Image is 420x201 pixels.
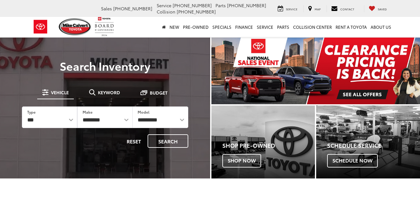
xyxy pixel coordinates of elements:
[168,17,181,37] a: New
[334,17,369,37] a: Rent a Toyota
[233,17,255,37] a: Finance
[138,109,149,115] label: Model
[181,17,210,37] a: Pre-Owned
[227,2,266,8] span: [PHONE_NUMBER]
[29,17,52,37] img: Toyota
[157,8,175,15] span: Collision
[98,90,120,95] span: Keyword
[303,5,325,12] a: Map
[364,5,392,12] a: My Saved Vehicles
[327,142,420,149] h4: Schedule Service
[210,17,233,37] a: Specials
[160,17,168,37] a: Home
[326,5,359,12] a: Contact
[83,109,93,115] label: Make
[101,5,112,12] span: Sales
[211,106,315,178] a: Shop Pre-Owned Shop Now
[59,18,92,35] img: Mike Calvert Toyota
[121,134,146,148] button: Reset
[27,109,36,115] label: Type
[315,7,321,11] span: Map
[273,5,302,12] a: Service
[13,59,197,72] h3: Search Inventory
[173,2,212,8] span: [PHONE_NUMBER]
[51,90,69,95] span: Vehicle
[157,2,171,8] span: Service
[369,17,393,37] a: About Us
[177,8,216,15] span: [PHONE_NUMBER]
[148,134,188,148] button: Search
[291,17,334,37] a: Collision Center
[255,17,275,37] a: Service
[340,7,354,11] span: Contact
[327,154,378,167] span: Schedule Now
[222,154,261,167] span: Shop Now
[286,7,297,11] span: Service
[275,17,291,37] a: Parts
[215,2,226,8] span: Parts
[378,7,387,11] span: Saved
[150,90,168,95] span: Budget
[211,106,315,178] div: Toyota
[316,106,420,178] div: Toyota
[316,106,420,178] a: Schedule Service Schedule Now
[222,142,315,149] h4: Shop Pre-Owned
[113,5,152,12] span: [PHONE_NUMBER]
